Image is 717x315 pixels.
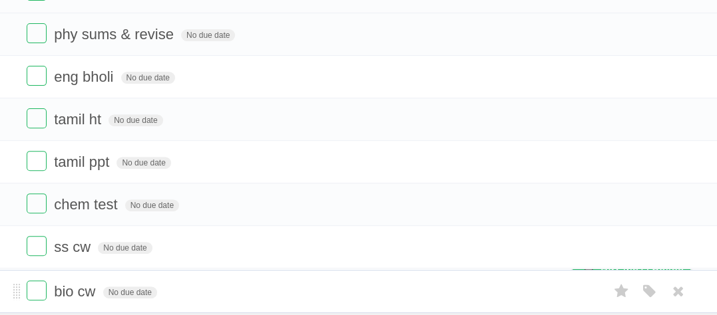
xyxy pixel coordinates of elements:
span: No due date [117,157,170,169]
span: No due date [109,114,162,126]
label: Done [27,151,47,171]
label: Done [27,280,47,300]
span: No due date [103,286,157,298]
span: No due date [121,72,175,84]
label: Done [27,193,47,213]
label: Done [27,108,47,128]
span: chem test [54,196,120,213]
span: tamil ppt [54,154,113,170]
label: Done [27,236,47,256]
span: No due date [98,242,152,254]
span: ss cw [54,239,94,255]
span: phy sums & revise [54,26,177,43]
span: No due date [125,199,179,211]
label: Done [27,66,47,86]
label: Star task [609,280,634,302]
span: eng bholi [54,68,117,85]
span: bio cw [54,283,99,300]
span: tamil ht [54,111,105,128]
span: No due date [181,29,235,41]
label: Done [27,23,47,43]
